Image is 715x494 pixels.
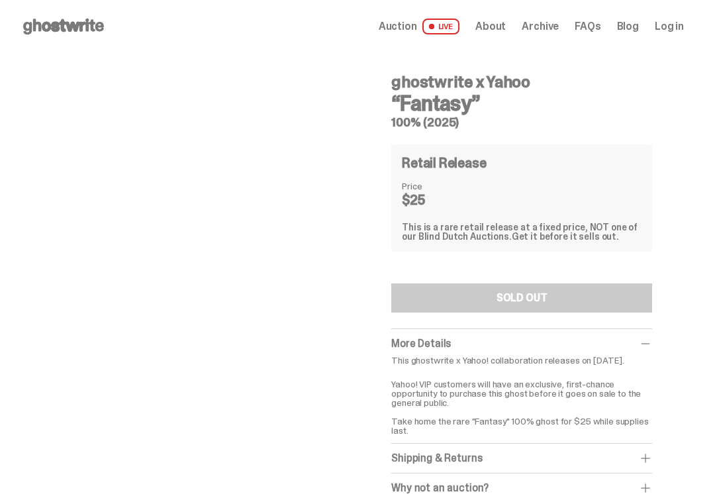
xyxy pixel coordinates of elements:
[391,452,652,465] div: Shipping & Returns
[575,21,600,32] a: FAQs
[391,93,652,114] h3: “Fantasy”
[379,21,417,32] span: Auction
[512,230,619,242] span: Get it before it sells out.
[391,370,652,435] p: Yahoo! VIP customers will have an exclusive, first-chance opportunity to purchase this ghost befo...
[402,222,642,241] div: This is a rare retail release at a fixed price, NOT one of our Blind Dutch Auctions.
[655,21,684,32] a: Log in
[391,336,451,350] span: More Details
[422,19,460,34] span: LIVE
[391,74,652,90] h4: ghostwrite x Yahoo
[402,156,486,170] h4: Retail Release
[522,21,559,32] a: Archive
[617,21,639,32] a: Blog
[391,117,652,128] h5: 100% (2025)
[391,356,652,365] p: This ghostwrite x Yahoo! collaboration releases on [DATE].
[497,293,548,303] div: SOLD OUT
[402,193,468,207] dd: $25
[402,181,468,191] dt: Price
[475,21,506,32] a: About
[379,19,459,34] a: Auction LIVE
[391,283,652,313] button: SOLD OUT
